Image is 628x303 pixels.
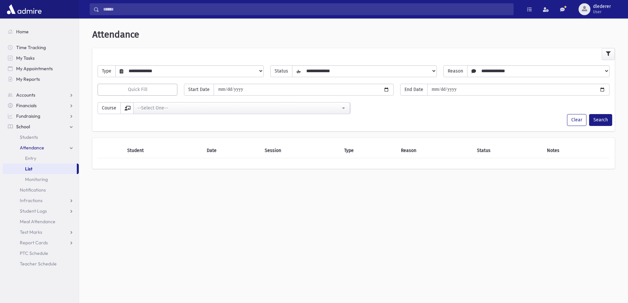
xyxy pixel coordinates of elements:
[137,105,341,111] div: --Select One--
[397,143,473,158] th: Reason
[184,84,214,96] span: Start Date
[20,261,57,267] span: Teacher Schedule
[3,237,79,248] a: Report Cards
[133,102,350,114] button: --Select One--
[473,143,543,158] th: Status
[16,76,40,82] span: My Reports
[16,29,29,35] span: Home
[128,87,147,92] span: Quick Fill
[3,74,79,84] a: My Reports
[3,216,79,227] a: Meal Attendance
[543,143,610,158] th: Notes
[593,4,611,9] span: dlederer
[3,227,79,237] a: Test Marks
[5,3,43,16] img: AdmirePro
[593,9,611,15] span: User
[3,63,79,74] a: My Appointments
[20,145,44,151] span: Attendance
[25,176,48,182] span: Monitoring
[3,132,79,142] a: Students
[340,143,397,158] th: Type
[16,45,46,50] span: Time Tracking
[99,3,513,15] input: Search
[16,66,53,72] span: My Appointments
[20,240,48,246] span: Report Cards
[3,26,79,37] a: Home
[3,174,79,185] a: Monitoring
[589,114,612,126] button: Search
[261,143,340,158] th: Session
[16,113,40,119] span: Fundraising
[98,84,177,96] button: Quick Fill
[3,195,79,206] a: Infractions
[20,229,42,235] span: Test Marks
[3,153,79,164] a: Entry
[3,111,79,121] a: Fundraising
[270,65,292,77] span: Status
[16,124,30,130] span: School
[20,197,43,203] span: Infractions
[20,134,38,140] span: Students
[16,103,37,108] span: Financials
[16,55,35,61] span: My Tasks
[98,65,116,77] span: Type
[92,29,139,40] span: Attendance
[16,92,35,98] span: Accounts
[567,114,586,126] button: Clear
[400,84,428,96] span: End Date
[3,53,79,63] a: My Tasks
[20,208,47,214] span: Student Logs
[3,90,79,100] a: Accounts
[443,65,467,77] span: Reason
[3,185,79,195] a: Notifications
[3,42,79,53] a: Time Tracking
[203,143,261,158] th: Date
[20,187,46,193] span: Notifications
[3,121,79,132] a: School
[3,142,79,153] a: Attendance
[20,219,55,225] span: Meal Attendance
[25,166,32,172] span: List
[3,164,77,174] a: List
[20,250,48,256] span: PTC Schedule
[123,143,203,158] th: Student
[3,100,79,111] a: Financials
[3,248,79,258] a: PTC Schedule
[3,206,79,216] a: Student Logs
[98,102,121,114] span: Course
[3,258,79,269] a: Teacher Schedule
[25,155,36,161] span: Entry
